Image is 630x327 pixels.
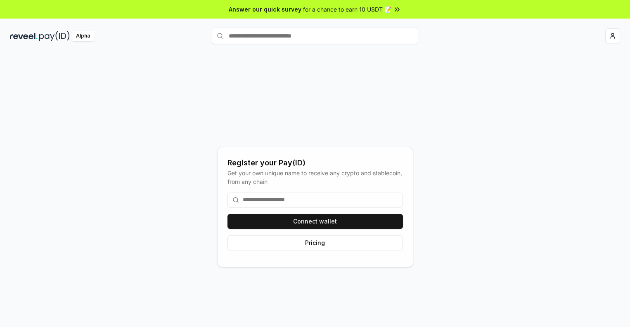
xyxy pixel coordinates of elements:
img: reveel_dark [10,31,38,41]
span: Answer our quick survey [229,5,301,14]
div: Get your own unique name to receive any crypto and stablecoin, from any chain [227,169,403,186]
span: for a chance to earn 10 USDT 📝 [303,5,391,14]
img: pay_id [39,31,70,41]
div: Alpha [71,31,95,41]
button: Connect wallet [227,214,403,229]
div: Register your Pay(ID) [227,157,403,169]
button: Pricing [227,235,403,250]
